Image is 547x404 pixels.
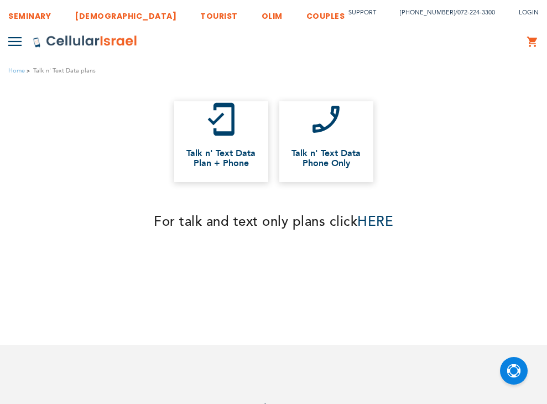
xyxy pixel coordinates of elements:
img: Cellular Israel Logo [33,35,138,48]
a: HERE [357,213,393,231]
li: / [389,4,495,20]
a: [PHONE_NUMBER] [400,8,455,17]
a: 072-224-3300 [457,8,495,17]
a: phone_enabled Talk n' Text Data Phone Only [279,101,373,182]
a: COUPLES [306,3,345,23]
span: Talk n' Text Data Phone Only [290,148,362,168]
a: OLIM [262,3,283,23]
h3: For talk and text only plans click [8,213,539,231]
a: [DEMOGRAPHIC_DATA] [75,3,176,23]
a: mobile_friendly Talk n' Text Data Plan + Phone [174,101,268,182]
a: TOURIST [200,3,238,23]
i: phone_enabled [308,101,344,137]
span: Login [519,8,539,17]
span: Talk n' Text Data Plan + Phone [185,148,257,168]
i: mobile_friendly [203,101,239,137]
a: SEMINARY [8,3,51,23]
img: Toggle Menu [8,37,22,46]
a: Home [8,66,25,75]
strong: Talk n' Text Data plans [33,65,96,76]
a: Support [348,8,376,17]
